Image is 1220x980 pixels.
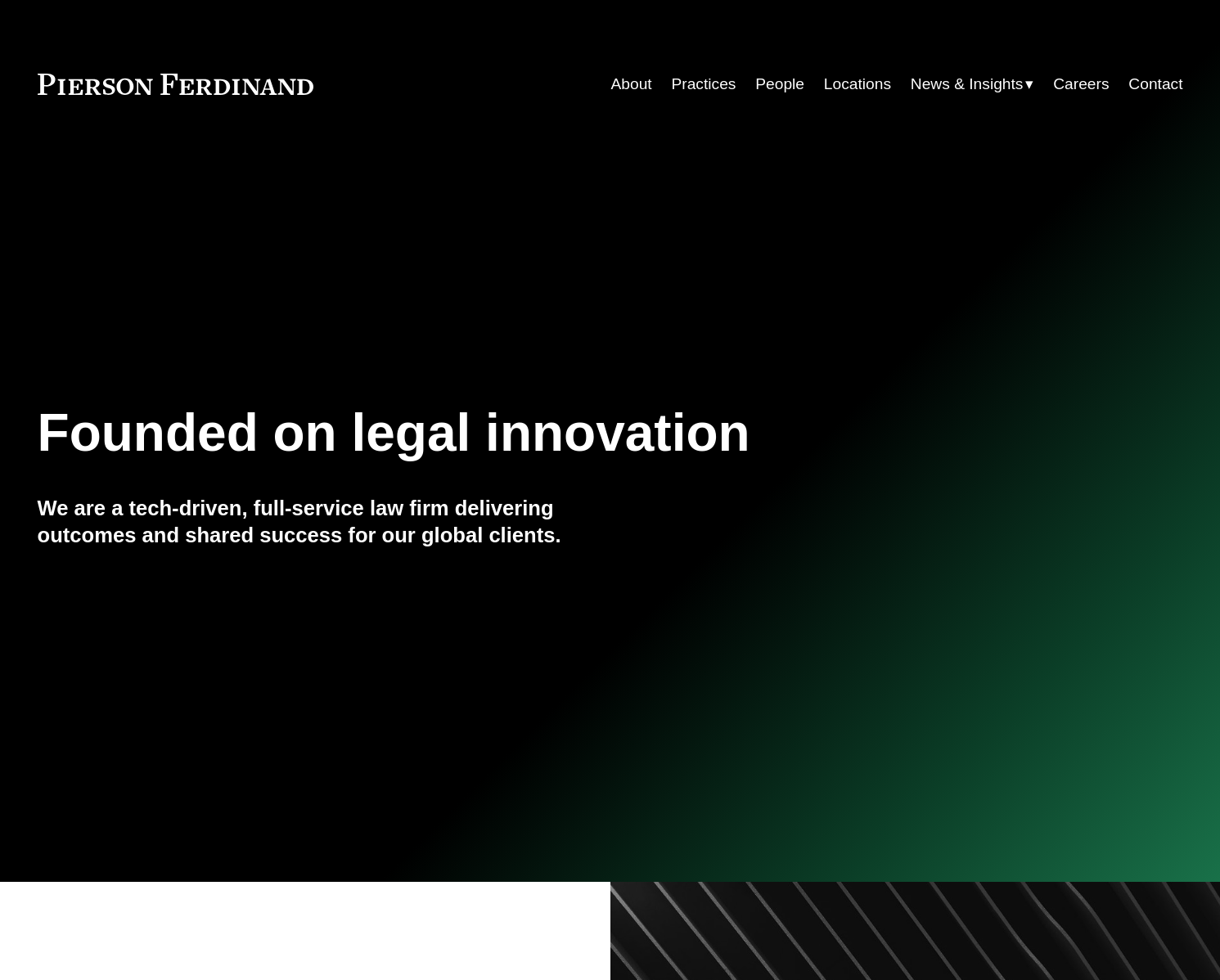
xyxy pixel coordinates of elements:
h4: We are a tech-driven, full-service law firm delivering outcomes and shared success for our global... [38,495,610,548]
a: About [611,69,652,100]
a: Practices [672,69,736,100]
h1: Founded on legal innovation [38,403,993,463]
a: People [755,69,804,100]
a: Careers [1053,69,1109,100]
a: Locations [824,69,891,100]
a: folder dropdown [911,69,1034,100]
a: Contact [1128,69,1182,100]
span: News & Insights [911,70,1024,99]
